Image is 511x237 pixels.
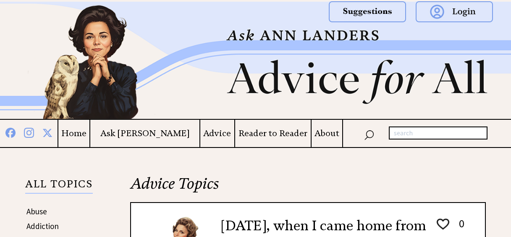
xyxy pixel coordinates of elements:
h2: Advice Topics [130,174,486,202]
p: ALL TOPICS [25,179,93,194]
a: Advice [200,128,234,139]
img: suggestions.png [329,1,406,22]
img: instagram%20blue.png [24,126,34,138]
img: heart_outline%201.png [435,217,451,232]
a: Addiction [26,221,59,231]
img: search_nav.png [364,128,374,140]
a: Home [58,128,89,139]
a: About [312,128,342,139]
img: x%20blue.png [42,126,52,138]
a: Ask [PERSON_NAME] [90,128,199,139]
img: facebook%20blue.png [5,126,16,138]
a: Reader to Reader [235,128,311,139]
a: Abuse [26,206,47,216]
img: login.png [416,1,493,22]
input: search [389,126,487,140]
